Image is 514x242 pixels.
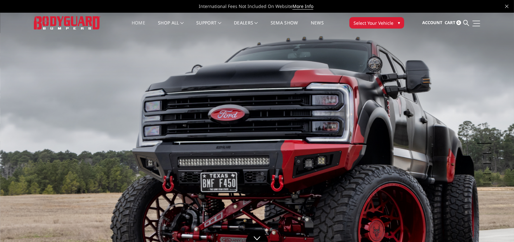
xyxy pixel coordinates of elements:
[456,20,461,25] span: 0
[485,134,491,144] button: 1 of 5
[398,19,400,26] span: ▾
[196,21,221,33] a: Support
[246,231,268,242] a: Click to Down
[485,174,491,184] button: 5 of 5
[485,164,491,174] button: 4 of 5
[445,14,461,31] a: Cart 0
[234,21,258,33] a: Dealers
[271,21,298,33] a: SEMA Show
[422,20,442,25] span: Account
[311,21,324,33] a: News
[445,20,455,25] span: Cart
[292,3,313,10] a: More Info
[422,14,442,31] a: Account
[485,154,491,164] button: 3 of 5
[349,17,404,29] button: Select Your Vehicle
[34,16,100,29] img: BODYGUARD BUMPERS
[132,21,145,33] a: Home
[354,20,393,26] span: Select Your Vehicle
[158,21,184,33] a: shop all
[485,144,491,154] button: 2 of 5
